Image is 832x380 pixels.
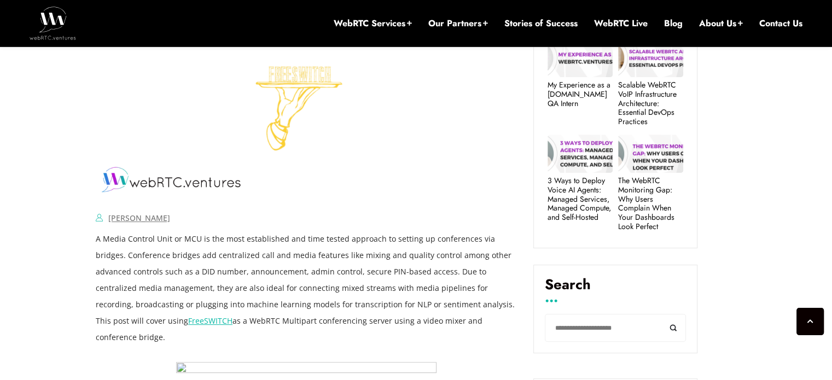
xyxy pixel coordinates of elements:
label: Search [545,276,686,301]
a: FreeSWITCH [188,315,232,326]
a: 3 Ways to Deploy Voice AI Agents: Managed Services, Managed Compute, and Self-Hosted [548,176,613,222]
p: A Media Control Unit or MCU is the most established and time tested approach to setting up confer... [96,231,517,346]
a: Our Partners [428,17,488,30]
a: Stories of Success [504,17,578,30]
a: WebRTC Services [334,17,412,30]
a: Scalable WebRTC VoIP Infrastructure Architecture: Essential DevOps Practices [618,80,683,126]
a: Blog [664,17,683,30]
a: About Us [699,17,743,30]
img: WebRTC.ventures [30,7,76,39]
a: The WebRTC Monitoring Gap: Why Users Complain When Your Dashboards Look Perfect [618,176,683,231]
a: Contact Us [759,17,802,30]
a: [PERSON_NAME] [108,213,170,223]
a: My Experience as a [DOMAIN_NAME] QA Intern [548,80,613,108]
a: WebRTC Live [594,17,648,30]
button: Search [661,314,686,342]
